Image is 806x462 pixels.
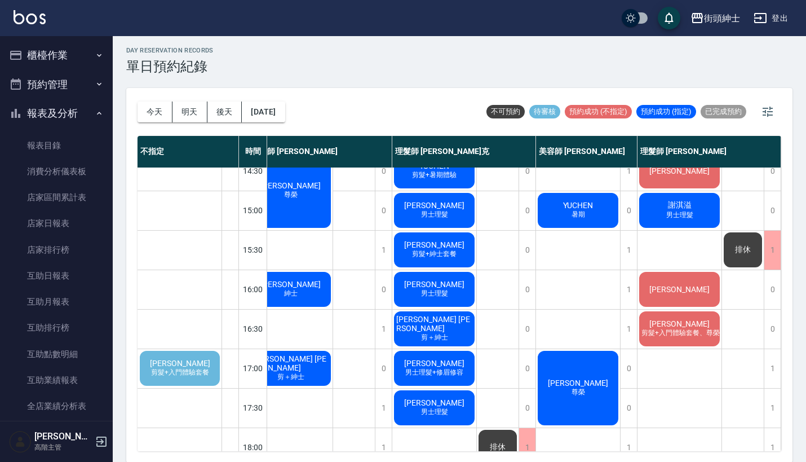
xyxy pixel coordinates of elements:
[375,389,392,428] div: 1
[375,231,392,270] div: 1
[34,442,92,452] p: 高階主管
[239,270,267,309] div: 16:00
[5,184,108,210] a: 店家區間累計表
[5,41,108,70] button: 櫃檯作業
[250,354,331,372] span: [PERSON_NAME] [PERSON_NAME]
[519,270,535,309] div: 0
[403,368,466,377] span: 男士理髮+修眉修容
[764,310,781,349] div: 0
[207,102,242,122] button: 後天
[14,10,46,24] img: Logo
[519,152,535,191] div: 0
[5,289,108,315] a: 互助月報表
[5,315,108,341] a: 互助排行榜
[664,210,696,220] span: 男士理髮
[410,249,459,259] span: 剪髮+紳士套餐
[258,181,323,190] span: [PERSON_NAME]
[375,191,392,230] div: 0
[282,289,300,298] span: 紳士
[569,388,587,397] span: 尊榮
[419,333,450,342] span: 剪＋紳士
[394,315,475,333] span: [PERSON_NAME] [PERSON_NAME]
[5,133,108,159] a: 報表目錄
[239,230,267,270] div: 15:30
[639,328,783,338] span: 剪髮+入門體驗套餐、尊榮改造套餐（贈修容）
[375,270,392,309] div: 0
[5,367,108,393] a: 互助業績報表
[402,280,467,289] span: [PERSON_NAME]
[239,349,267,388] div: 17:00
[148,359,212,368] span: [PERSON_NAME]
[647,166,712,175] span: [PERSON_NAME]
[34,431,92,442] h5: [PERSON_NAME]
[5,237,108,263] a: 店家排行榜
[686,7,745,30] button: 街頭紳士
[402,359,467,368] span: [PERSON_NAME]
[375,349,392,388] div: 0
[402,398,467,407] span: [PERSON_NAME]
[282,190,300,200] span: 尊榮
[419,407,450,417] span: 男士理髮
[239,309,267,349] div: 16:30
[647,285,712,294] span: [PERSON_NAME]
[239,136,267,168] div: 時間
[402,201,467,210] span: [PERSON_NAME]
[239,388,267,428] div: 17:30
[620,349,637,388] div: 0
[486,107,525,117] span: 不可預約
[636,107,696,117] span: 預約成功 (指定)
[402,240,467,249] span: [PERSON_NAME]
[138,102,172,122] button: 今天
[519,191,535,230] div: 0
[392,136,536,168] div: 理髮師 [PERSON_NAME]克
[704,11,740,25] div: 街頭紳士
[620,231,637,270] div: 1
[620,270,637,309] div: 1
[419,210,450,219] span: 男士理髮
[375,152,392,191] div: 0
[620,152,637,191] div: 1
[126,59,214,74] h3: 單日預約紀錄
[249,136,392,168] div: 美容師 [PERSON_NAME]
[647,319,712,328] span: [PERSON_NAME]
[410,170,459,180] span: 剪髮+暑期體驗
[620,310,637,349] div: 1
[749,8,792,29] button: 登出
[529,107,560,117] span: 待審核
[5,99,108,128] button: 報表及分析
[666,200,694,210] span: 謝淇溢
[764,270,781,309] div: 0
[565,107,632,117] span: 預約成功 (不指定)
[519,349,535,388] div: 0
[242,102,285,122] button: [DATE]
[172,102,207,122] button: 明天
[5,341,108,367] a: 互助點數明細
[239,151,267,191] div: 14:30
[764,389,781,428] div: 1
[658,7,680,29] button: save
[764,349,781,388] div: 1
[5,263,108,289] a: 互助日報表
[5,419,108,445] a: 每日業績分析表
[519,389,535,428] div: 0
[620,191,637,230] div: 0
[764,152,781,191] div: 0
[419,289,450,298] span: 男士理髮
[5,393,108,419] a: 全店業績分析表
[561,201,595,210] span: YUCHEN
[546,379,610,388] span: [PERSON_NAME]
[519,231,535,270] div: 0
[5,159,108,184] a: 消費分析儀表板
[138,136,239,168] div: 不指定
[733,245,753,255] span: 排休
[9,430,32,453] img: Person
[5,210,108,236] a: 店家日報表
[126,47,214,54] h2: day Reservation records
[239,191,267,230] div: 15:00
[258,280,323,289] span: [PERSON_NAME]
[536,136,637,168] div: 美容師 [PERSON_NAME]
[375,310,392,349] div: 1
[5,70,108,99] button: 預約管理
[149,368,211,377] span: 剪髮+入門體驗套餐
[519,310,535,349] div: 0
